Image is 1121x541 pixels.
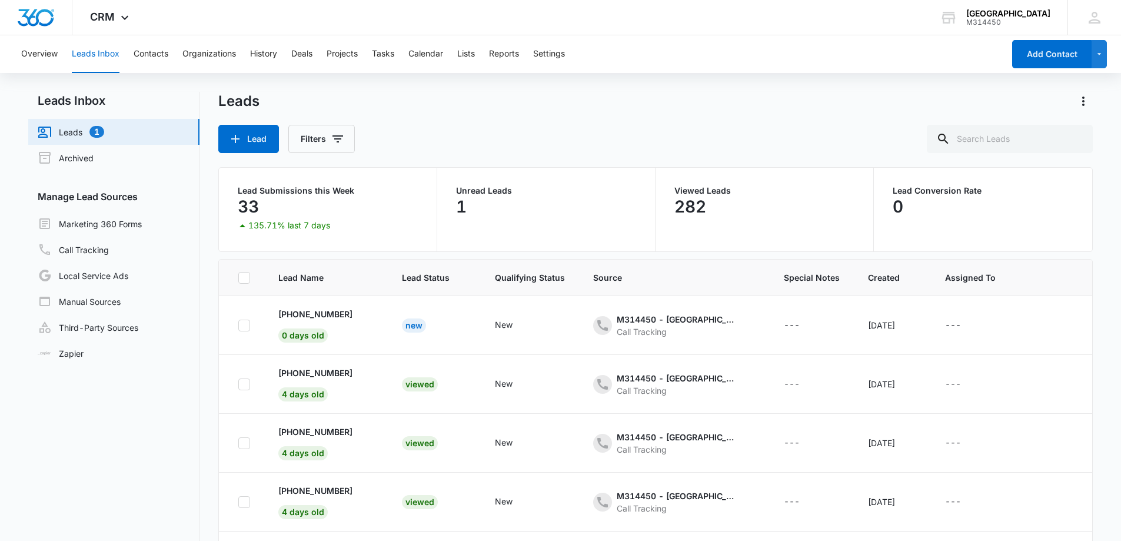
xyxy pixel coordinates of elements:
div: - - Select to Edit Field [593,372,756,397]
div: Viewed [402,377,438,391]
span: Lead Name [278,271,357,284]
div: M314450 - [GEOGRAPHIC_DATA] - Ads [617,313,734,326]
button: Settings [533,35,565,73]
a: Local Service Ads [38,268,128,283]
span: Special Notes [784,271,840,284]
h1: Leads [218,92,260,110]
button: Calendar [408,35,443,73]
span: Lead Status [402,271,450,284]
div: - - Select to Edit Field [945,318,982,333]
a: [PHONE_NUMBER]4 days old [278,484,352,517]
button: Contacts [134,35,168,73]
div: [DATE] [868,319,917,331]
button: Lists [457,35,475,73]
p: Lead Submissions this Week [238,187,418,195]
button: Actions [1074,92,1093,111]
h2: Leads Inbox [28,92,199,109]
a: Viewed [402,379,438,389]
div: - - Select to Edit Field [784,377,821,391]
p: [PHONE_NUMBER] [278,367,352,379]
a: Call Tracking [38,243,109,257]
div: --- [945,495,961,509]
div: [DATE] [868,496,917,508]
span: Qualifying Status [495,271,565,284]
div: New [402,318,426,333]
div: [DATE] [868,437,917,449]
a: Archived [38,151,94,165]
p: 135.71% last 7 days [248,221,330,230]
div: --- [784,377,800,391]
a: Leads1 [38,125,104,139]
div: --- [945,436,961,450]
div: Viewed [402,436,438,450]
a: [PHONE_NUMBER]4 days old [278,367,352,399]
p: [PHONE_NUMBER] [278,426,352,438]
div: [DATE] [868,378,917,390]
div: - - Select to Edit Field [593,431,756,456]
div: New [495,436,513,449]
span: 4 days old [278,446,328,460]
div: New [495,377,513,390]
button: Lead [218,125,279,153]
button: Reports [489,35,519,73]
span: 4 days old [278,387,328,401]
div: Call Tracking [617,502,734,515]
a: Viewed [402,497,438,507]
div: --- [945,377,961,391]
span: CRM [90,11,115,23]
span: Source [593,271,739,284]
div: Viewed [402,495,438,509]
a: [PHONE_NUMBER]0 days old [278,308,352,340]
a: Zapier [38,347,84,360]
div: - - Select to Edit Field [784,436,821,450]
p: 1 [456,197,467,216]
button: Add Contact [1012,40,1092,68]
div: --- [784,318,800,333]
div: - - Select to Edit Field [593,490,756,515]
input: Search Leads [927,125,1093,153]
div: account name [966,9,1050,18]
p: [PHONE_NUMBER] [278,308,352,320]
div: --- [945,318,961,333]
div: New [495,318,513,331]
a: Marketing 360 Forms [38,217,142,231]
div: - - Select to Edit Field [945,495,982,509]
p: Unread Leads [456,187,636,195]
a: Viewed [402,438,438,448]
div: Call Tracking [617,326,734,338]
div: - - Select to Edit Field [495,318,534,333]
div: - - Select to Edit Field [495,495,534,509]
div: Call Tracking [617,384,734,397]
div: New [495,495,513,507]
p: [PHONE_NUMBER] [278,484,352,497]
button: Tasks [372,35,394,73]
button: Filters [288,125,355,153]
button: Leads Inbox [72,35,119,73]
p: 33 [238,197,259,216]
div: M314450 - [GEOGRAPHIC_DATA] - Content [617,431,734,443]
div: - - Select to Edit Field [278,484,374,519]
span: Created [868,271,900,284]
div: M314450 - [GEOGRAPHIC_DATA] - Other [617,490,734,502]
a: New [402,320,426,330]
span: 4 days old [278,505,328,519]
div: - - Select to Edit Field [278,367,374,401]
div: account id [966,18,1050,26]
span: Assigned To [945,271,996,284]
div: - - Select to Edit Field [784,318,821,333]
div: - - Select to Edit Field [784,495,821,509]
span: 0 days old [278,328,328,343]
p: Lead Conversion Rate [893,187,1073,195]
button: Deals [291,35,312,73]
div: - - Select to Edit Field [495,436,534,450]
div: - - Select to Edit Field [945,377,982,391]
a: Third-Party Sources [38,320,138,334]
div: - - Select to Edit Field [945,436,982,450]
button: Projects [327,35,358,73]
div: - - Select to Edit Field [278,426,374,460]
div: - - Select to Edit Field [278,308,374,343]
button: Overview [21,35,58,73]
div: --- [784,495,800,509]
div: M314450 - [GEOGRAPHIC_DATA] - Other [617,372,734,384]
button: History [250,35,277,73]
